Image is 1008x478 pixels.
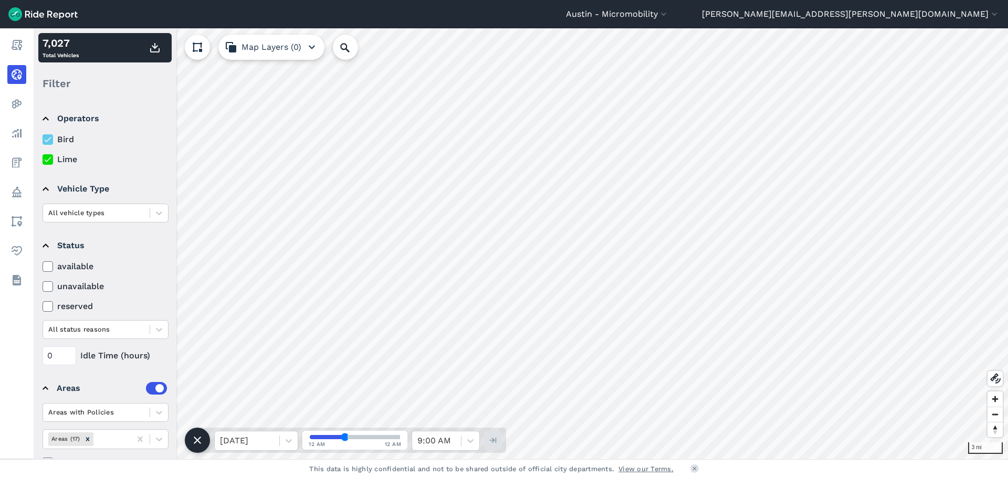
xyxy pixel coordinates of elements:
canvas: Map [34,28,1008,459]
div: Areas [57,382,167,395]
div: Idle Time (hours) [43,346,169,365]
input: Search Location or Vehicles [333,35,375,60]
label: Filter vehicles by areas [43,456,169,469]
a: Realtime [7,65,26,84]
a: Datasets [7,271,26,290]
button: Austin - Micromobility [566,8,669,20]
label: available [43,260,169,273]
span: 12 AM [385,440,402,448]
div: 7,027 [43,35,79,51]
div: Total Vehicles [43,35,79,60]
a: Report [7,36,26,55]
button: Reset bearing to north [988,422,1003,437]
summary: Status [43,231,167,260]
button: Zoom in [988,391,1003,407]
div: Filter [38,67,172,100]
a: View our Terms. [618,464,674,474]
a: Health [7,241,26,260]
div: Areas (17) [48,432,82,445]
a: Areas [7,212,26,231]
label: Bird [43,133,169,146]
a: Policy [7,183,26,201]
img: Ride Report [8,7,78,21]
label: reserved [43,300,169,313]
div: Remove Areas (17) [82,432,93,445]
button: Zoom out [988,407,1003,422]
summary: Areas [43,374,167,403]
a: Fees [7,153,26,172]
a: Analyze [7,124,26,143]
span: 12 AM [309,440,325,448]
div: 3 mi [968,442,1003,454]
summary: Operators [43,104,167,133]
label: unavailable [43,280,169,293]
label: Lime [43,153,169,166]
summary: Vehicle Type [43,174,167,204]
button: [PERSON_NAME][EMAIL_ADDRESS][PERSON_NAME][DOMAIN_NAME] [702,8,1000,20]
a: Heatmaps [7,94,26,113]
button: Map Layers (0) [218,35,324,60]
